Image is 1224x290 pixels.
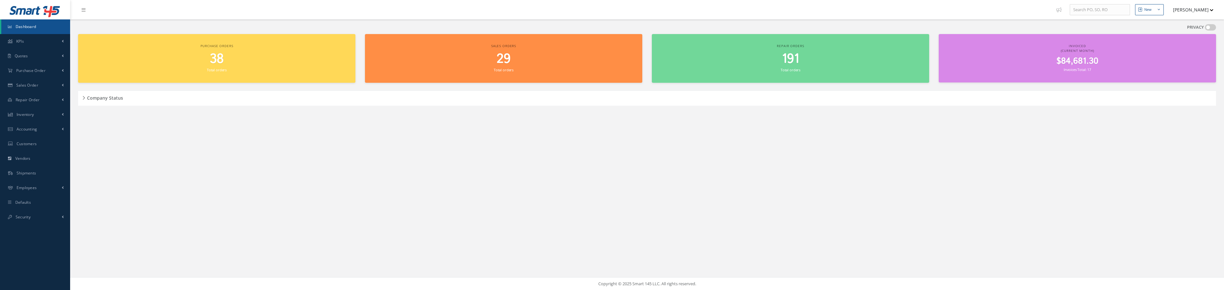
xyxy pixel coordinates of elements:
[1187,24,1204,31] label: PRIVACY
[1064,67,1091,72] small: Invoices Total: 17
[17,170,36,176] span: Shipments
[1,19,70,34] a: Dashboard
[207,67,227,72] small: Total orders
[16,68,46,73] span: Purchase Order
[16,24,36,29] span: Dashboard
[78,34,355,83] a: Purchase orders 38 Total orders
[1135,4,1164,15] button: New
[16,39,24,44] span: KPIs
[17,112,34,117] span: Inventory
[497,50,511,68] span: 29
[365,34,642,83] a: Sales orders 29 Total orders
[17,185,37,190] span: Employees
[939,34,1216,82] a: Invoiced (Current Month) $84,681.30 Invoices Total: 17
[1144,7,1152,12] div: New
[491,44,516,48] span: Sales orders
[17,141,37,146] span: Customers
[1061,48,1094,53] span: (Current Month)
[17,126,37,132] span: Accounting
[782,50,799,68] span: 191
[494,67,514,72] small: Total orders
[1069,44,1086,48] span: Invoiced
[15,200,31,205] span: Defaults
[85,93,123,101] h5: Company Status
[16,82,38,88] span: Sales Order
[200,44,233,48] span: Purchase orders
[210,50,224,68] span: 38
[16,97,40,103] span: Repair Order
[15,53,28,59] span: Quotes
[652,34,929,83] a: Repair orders 191 Total orders
[16,214,31,220] span: Security
[1070,4,1130,16] input: Search PO, SO, RO
[781,67,800,72] small: Total orders
[15,156,31,161] span: Vendors
[777,44,804,48] span: Repair orders
[76,281,1218,287] div: Copyright © 2025 Smart 145 LLC. All rights reserved.
[1056,55,1098,67] span: $84,681.30
[1167,4,1213,16] button: [PERSON_NAME]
